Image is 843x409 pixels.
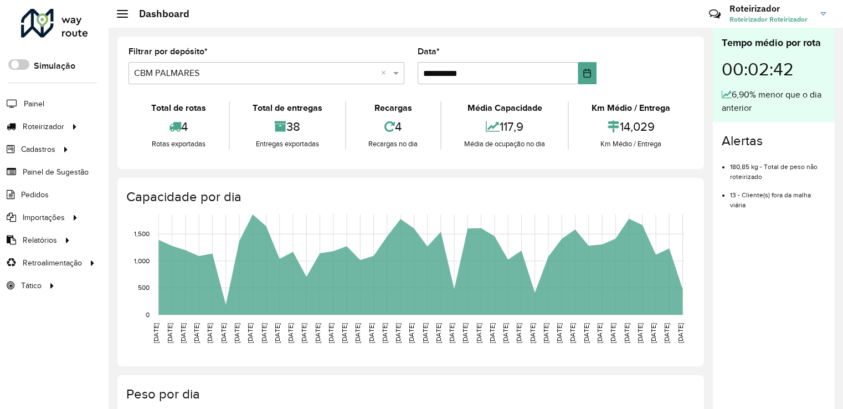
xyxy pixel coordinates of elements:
[34,59,75,73] label: Simulação
[572,115,690,139] div: 14,029
[444,115,565,139] div: 117,9
[128,8,189,20] h2: Dashboard
[475,323,482,343] text: [DATE]
[23,166,89,178] span: Painel de Sugestão
[193,323,200,343] text: [DATE]
[246,323,254,343] text: [DATE]
[287,323,294,343] text: [DATE]
[578,62,597,84] button: Choose Date
[134,257,150,264] text: 1,000
[274,323,281,343] text: [DATE]
[421,323,429,343] text: [DATE]
[23,234,57,246] span: Relatórios
[444,139,565,150] div: Média de ocupação no dia
[146,311,150,318] text: 0
[448,323,455,343] text: [DATE]
[529,323,536,343] text: [DATE]
[381,323,388,343] text: [DATE]
[636,323,644,343] text: [DATE]
[138,284,150,292] text: 500
[583,323,590,343] text: [DATE]
[166,323,173,343] text: [DATE]
[260,323,268,343] text: [DATE]
[23,257,82,269] span: Retroalimentação
[542,323,549,343] text: [DATE]
[515,323,522,343] text: [DATE]
[131,115,226,139] div: 4
[722,133,826,149] h4: Alertas
[152,323,160,343] text: [DATE]
[179,323,187,343] text: [DATE]
[128,45,208,58] label: Filtrar por depósito
[729,3,813,14] h3: Roteirizador
[435,323,442,343] text: [DATE]
[418,45,440,58] label: Data
[126,386,693,402] h4: Peso por dia
[314,323,321,343] text: [DATE]
[502,323,509,343] text: [DATE]
[461,323,469,343] text: [DATE]
[233,101,342,115] div: Total de entregas
[663,323,670,343] text: [DATE]
[444,101,565,115] div: Média Capacidade
[327,323,335,343] text: [DATE]
[722,35,826,50] div: Tempo médio por rota
[569,323,576,343] text: [DATE]
[349,139,438,150] div: Recargas no dia
[21,280,42,292] span: Tático
[556,323,563,343] text: [DATE]
[722,50,826,88] div: 00:02:42
[609,323,616,343] text: [DATE]
[729,14,813,24] span: Roteirizador Roteirizador
[23,121,64,132] span: Roteirizador
[368,323,375,343] text: [DATE]
[354,323,361,343] text: [DATE]
[730,182,826,210] li: 13 - Cliente(s) fora da malha viária
[623,323,630,343] text: [DATE]
[21,189,49,201] span: Pedidos
[349,101,438,115] div: Recargas
[220,323,227,343] text: [DATE]
[134,230,150,237] text: 1,500
[206,323,213,343] text: [DATE]
[408,323,415,343] text: [DATE]
[572,139,690,150] div: Km Médio / Entrega
[24,98,44,110] span: Painel
[722,88,826,115] div: 6,90% menor que o dia anterior
[730,154,826,182] li: 180,85 kg - Total de peso não roteirizado
[650,323,657,343] text: [DATE]
[341,323,348,343] text: [DATE]
[21,144,55,155] span: Cadastros
[677,323,684,343] text: [DATE]
[489,323,496,343] text: [DATE]
[572,101,690,115] div: Km Médio / Entrega
[131,139,226,150] div: Rotas exportadas
[23,212,65,223] span: Importações
[233,139,342,150] div: Entregas exportadas
[131,101,226,115] div: Total de rotas
[233,115,342,139] div: 38
[300,323,307,343] text: [DATE]
[233,323,240,343] text: [DATE]
[126,189,693,205] h4: Capacidade por dia
[381,67,390,80] span: Clear all
[394,323,402,343] text: [DATE]
[596,323,603,343] text: [DATE]
[349,115,438,139] div: 4
[703,2,727,26] a: Contato Rápido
